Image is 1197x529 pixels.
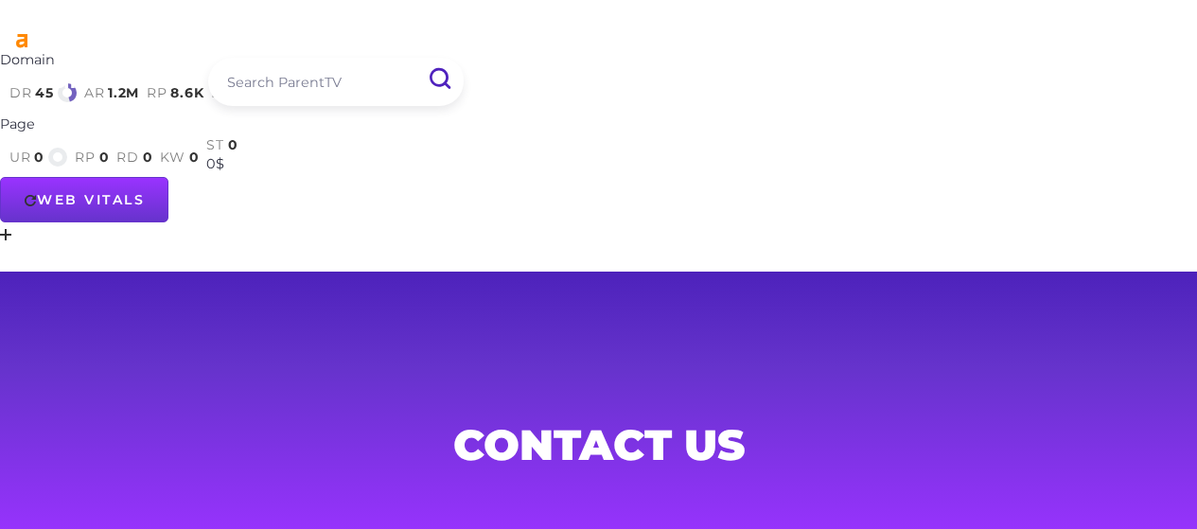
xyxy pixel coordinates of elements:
span: rd [116,150,138,165]
span: 0 [189,150,200,165]
a: kw0 [160,150,199,165]
span: kw [160,150,185,165]
span: Web Vitals [37,191,145,208]
span: 0 [228,137,238,152]
span: rp [75,150,95,165]
div: 0$ [206,152,238,177]
img: parenttv-logo-white.4c85aaf.svg [26,62,183,90]
label: Open Menu [1121,34,1197,110]
a: rp0 [75,150,109,165]
span: ur [9,150,30,165]
a: ur0 [9,148,67,167]
span: 0 [34,150,44,165]
input: Search ParentTV [208,58,464,106]
span: 0 [143,150,153,165]
a: rd0 [116,150,152,165]
input: Submit [414,58,464,100]
span: st [206,137,223,152]
span: 0 [99,150,110,165]
a: st0 [206,137,238,152]
h1: Contact Us [143,426,1055,464]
